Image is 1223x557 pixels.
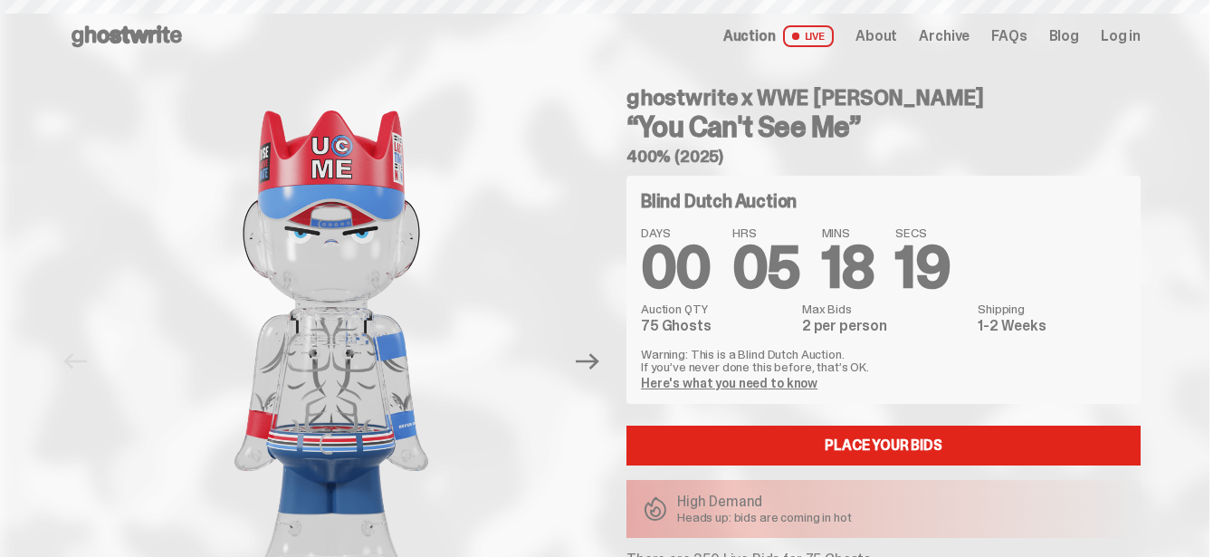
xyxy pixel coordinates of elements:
a: Auction LIVE [723,25,834,47]
a: Log in [1101,29,1141,43]
a: About [855,29,897,43]
dd: 1-2 Weeks [978,319,1126,333]
span: 19 [895,230,950,305]
a: Blog [1049,29,1079,43]
span: SECS [895,226,950,239]
h3: “You Can't See Me” [626,112,1141,141]
span: 00 [641,230,711,305]
p: High Demand [677,495,852,509]
button: Next [568,341,607,381]
h4: ghostwrite x WWE [PERSON_NAME] [626,87,1141,109]
dt: Max Bids [802,303,967,315]
span: LIVE [783,25,835,47]
p: Warning: This is a Blind Dutch Auction. If you’ve never done this before, that’s OK. [641,348,1126,373]
h5: 400% (2025) [626,149,1141,165]
span: 05 [732,230,800,305]
a: Here's what you need to know [641,375,817,391]
dt: Shipping [978,303,1126,315]
span: MINS [822,226,874,239]
a: FAQs [991,29,1027,43]
dd: 2 per person [802,319,967,333]
span: DAYS [641,226,711,239]
span: HRS [732,226,800,239]
span: 18 [822,230,874,305]
span: Auction [723,29,776,43]
dd: 75 Ghosts [641,319,791,333]
dt: Auction QTY [641,303,791,315]
p: Heads up: bids are coming in hot [677,511,852,523]
a: Place your Bids [626,426,1141,466]
h4: Blind Dutch Auction [641,192,797,210]
a: Archive [919,29,970,43]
